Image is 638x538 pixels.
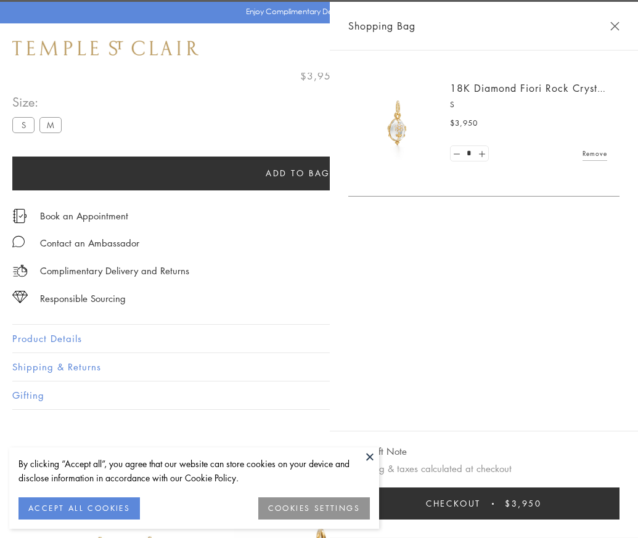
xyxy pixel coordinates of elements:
span: Shopping Bag [348,18,415,34]
button: Product Details [12,325,626,353]
label: M [39,117,62,132]
p: Shipping & taxes calculated at checkout [348,461,620,476]
a: Remove [583,147,607,160]
button: ACCEPT ALL COOKIES [18,497,140,520]
button: Add to bag [12,157,584,190]
a: Book an Appointment [40,209,128,222]
span: $3,950 [300,68,338,84]
span: $3,950 [505,497,542,510]
div: Responsible Sourcing [40,291,126,306]
img: icon_sourcing.svg [12,291,28,303]
img: P51889-E11FIORI [361,86,435,160]
img: Temple St. Clair [12,41,198,55]
button: Close Shopping Bag [610,22,620,31]
a: Set quantity to 0 [451,146,463,161]
p: Enjoy Complimentary Delivery & Returns [246,6,386,18]
span: $3,950 [450,117,478,129]
button: Checkout $3,950 [348,487,620,520]
button: COOKIES SETTINGS [258,497,370,520]
span: Add to bag [266,166,330,180]
label: S [12,117,35,132]
p: S [450,99,607,111]
img: MessageIcon-01_2.svg [12,235,25,248]
img: icon_delivery.svg [12,263,28,279]
a: Set quantity to 2 [475,146,488,161]
button: Add Gift Note [348,444,407,459]
img: icon_appointment.svg [12,209,27,223]
button: Gifting [12,381,626,409]
span: Checkout [426,497,481,510]
div: Contact an Ambassador [40,235,139,251]
span: Size: [12,92,67,112]
div: By clicking “Accept all”, you agree that our website can store cookies on your device and disclos... [18,457,370,485]
button: Shipping & Returns [12,353,626,381]
p: Complimentary Delivery and Returns [40,263,189,279]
